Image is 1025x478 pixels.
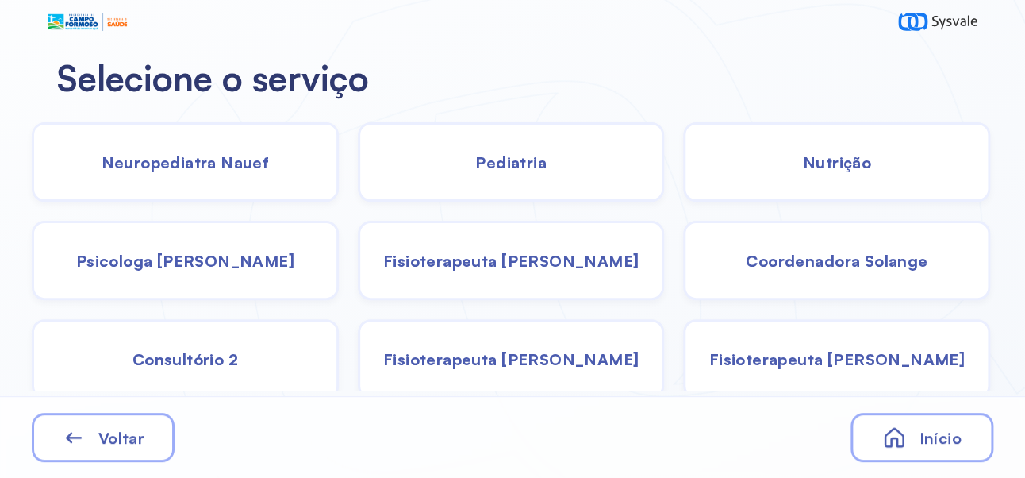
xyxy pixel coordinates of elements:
[475,152,547,172] span: Pediatria
[102,152,270,172] span: Neuropediatra Nauef
[746,251,927,271] span: Coordenadora Solange
[383,251,639,271] span: Fisioterapeuta [PERSON_NAME]
[898,13,977,31] img: logo-sysvale.svg
[919,428,961,448] span: Início
[132,349,238,369] span: Consultório 2
[709,349,965,369] span: Fisioterapeuta [PERSON_NAME]
[57,56,968,100] h2: Selecione o serviço
[803,152,871,172] span: Nutrição
[98,428,144,448] span: Voltar
[383,349,639,369] span: Fisioterapeuta [PERSON_NAME]
[76,251,294,271] span: Psicologa [PERSON_NAME]
[48,13,127,31] img: Logotipo do estabelecimento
